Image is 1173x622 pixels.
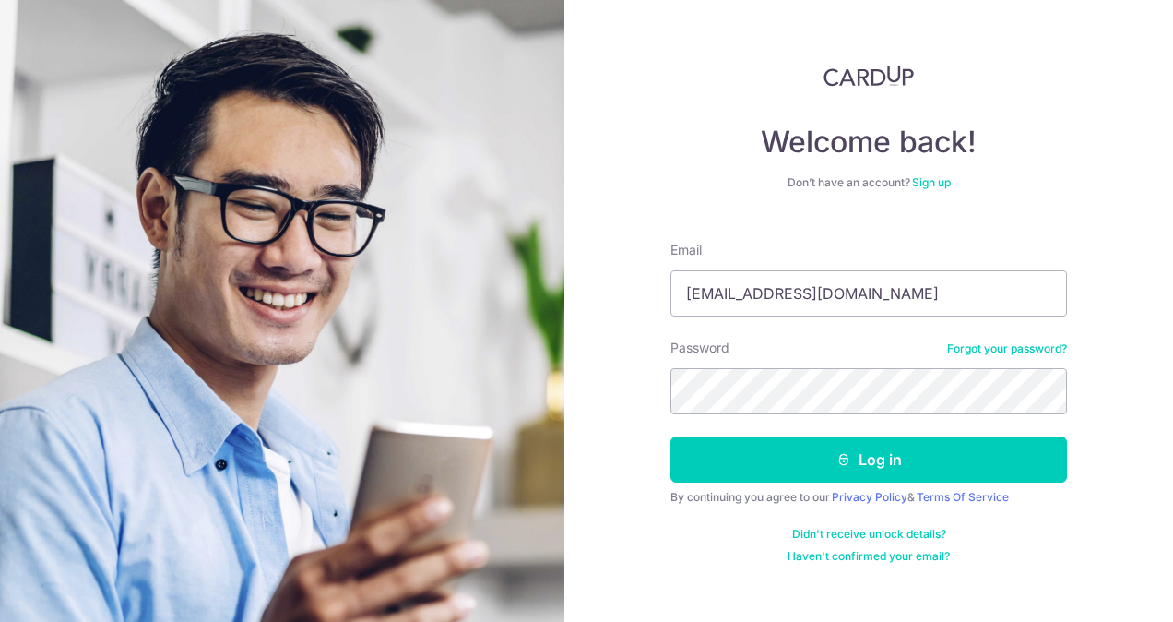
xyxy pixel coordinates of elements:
[670,124,1067,161] h4: Welcome back!
[670,339,729,357] label: Password
[670,175,1067,190] div: Don’t have an account?
[670,270,1067,317] input: Enter your Email
[670,437,1067,483] button: Log in
[670,490,1067,505] div: By continuing you agree to our &
[792,527,946,542] a: Didn't receive unlock details?
[788,549,950,564] a: Haven't confirmed your email?
[917,490,1009,504] a: Terms Of Service
[947,341,1067,356] a: Forgot your password?
[670,241,702,259] label: Email
[912,175,951,189] a: Sign up
[823,65,914,87] img: CardUp Logo
[832,490,907,504] a: Privacy Policy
